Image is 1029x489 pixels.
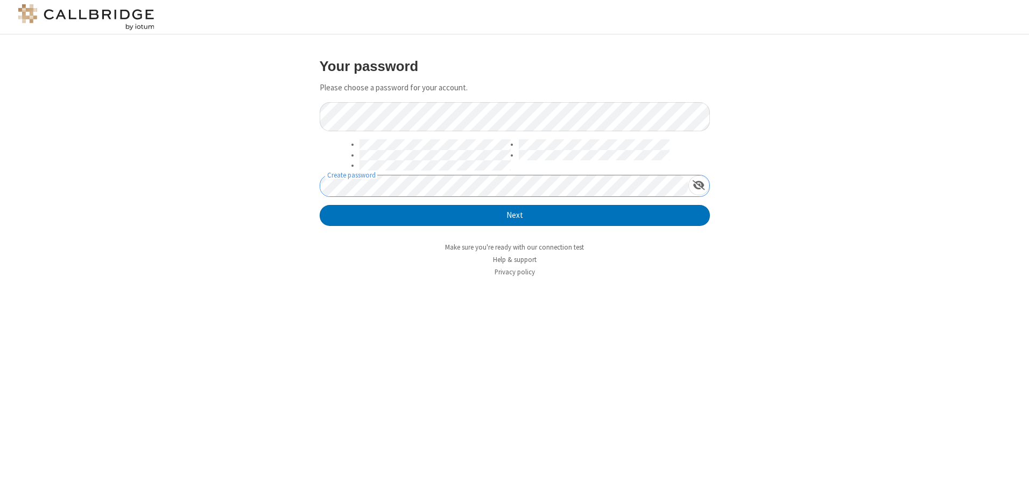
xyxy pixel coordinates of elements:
h3: Your password [320,59,710,74]
input: Create password [320,175,688,196]
a: Help & support [493,255,537,264]
button: Next [320,205,710,226]
a: Make sure you're ready with our connection test [445,243,584,252]
a: Privacy policy [495,267,535,277]
div: Show password [688,175,709,195]
p: Please choose a password for your account. [320,82,710,94]
img: logo@2x.png [16,4,156,30]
